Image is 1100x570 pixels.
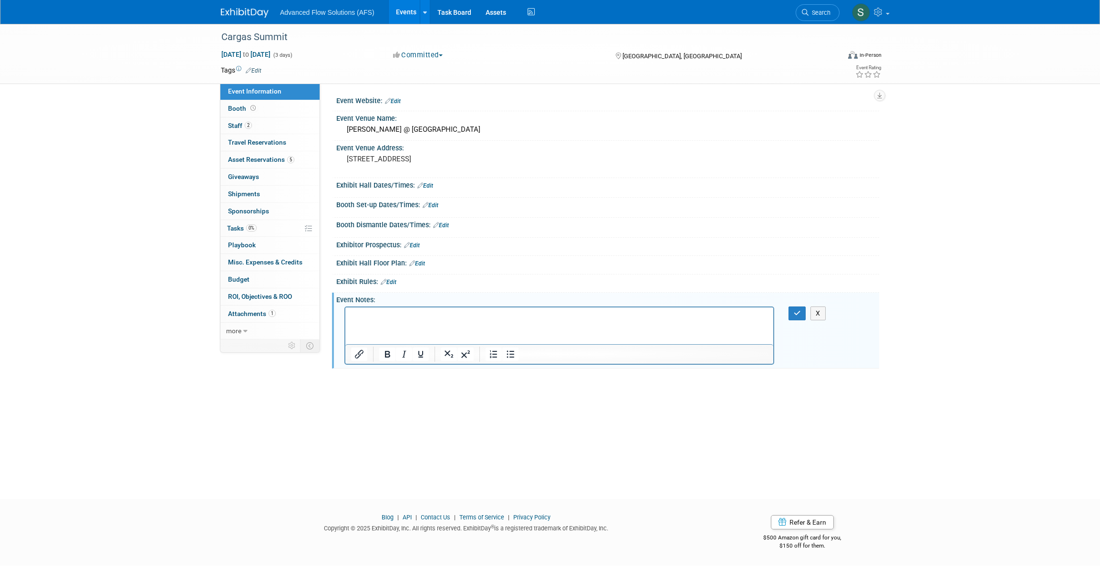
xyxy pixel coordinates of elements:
a: Giveaways [220,169,320,185]
button: Italic [396,348,412,361]
span: to [241,51,250,58]
a: more [220,323,320,339]
div: In-Person [859,52,882,59]
span: | [413,514,419,521]
span: Booth [228,105,258,112]
a: Contact Us [421,514,450,521]
a: Edit [381,279,396,285]
a: Edit [417,182,433,189]
a: Edit [409,260,425,267]
div: Event Format [783,50,882,64]
span: (3 days) [272,52,292,58]
button: Insert/edit link [351,348,367,361]
a: Edit [246,67,261,74]
div: Booth Dismantle Dates/Times: [336,218,879,230]
a: API [403,514,412,521]
span: Giveaways [228,173,259,180]
div: Booth Set-up Dates/Times: [336,198,879,210]
div: Event Website: [336,94,879,106]
div: $500 Amazon gift card for you, [726,528,880,549]
div: Copyright © 2025 ExhibitDay, Inc. All rights reserved. ExhibitDay is a registered trademark of Ex... [221,522,711,533]
span: Misc. Expenses & Credits [228,258,302,266]
span: Playbook [228,241,256,249]
span: 1 [269,310,276,317]
span: Staff [228,122,252,129]
a: Terms of Service [459,514,504,521]
a: Tasks0% [220,220,320,237]
a: Search [796,4,840,21]
span: Attachments [228,310,276,317]
iframe: Rich Text Area [345,307,773,344]
div: Exhibit Hall Dates/Times: [336,178,879,190]
div: Event Rating [855,65,881,70]
div: Event Venue Address: [336,141,879,153]
span: more [226,327,241,335]
a: Asset Reservations5 [220,151,320,168]
button: Subscript [441,348,457,361]
span: Sponsorships [228,207,269,215]
button: X [810,306,826,320]
span: | [452,514,458,521]
span: Advanced Flow Solutions (AFS) [280,9,374,16]
a: Edit [423,202,438,209]
div: Cargas Summit [218,29,825,46]
td: Personalize Event Tab Strip [284,339,301,352]
a: Staff2 [220,117,320,134]
a: Budget [220,271,320,288]
span: Tasks [227,224,257,232]
a: Misc. Expenses & Credits [220,254,320,271]
div: Exhibit Rules: [336,274,879,287]
div: Event Notes: [336,293,879,305]
span: ROI, Objectives & ROO [228,293,292,300]
img: ExhibitDay [221,8,269,18]
a: Refer & Earn [771,515,834,529]
button: Superscript [457,348,474,361]
img: Steve McAnally [852,3,870,21]
a: Edit [433,222,449,229]
button: Underline [413,348,429,361]
td: Tags [221,65,261,75]
span: Search [809,9,830,16]
div: Event Venue Name: [336,111,879,123]
span: 5 [287,156,294,163]
td: Toggle Event Tabs [301,339,320,352]
span: 2 [245,122,252,129]
a: Sponsorships [220,203,320,220]
button: Committed [390,50,446,60]
span: Event Information [228,87,281,95]
button: Numbered list [486,348,502,361]
span: | [506,514,512,521]
span: 0% [246,224,257,232]
a: Shipments [220,186,320,202]
span: Asset Reservations [228,156,294,163]
div: $150 off for them. [726,542,880,550]
a: Attachments1 [220,306,320,322]
span: | [395,514,401,521]
a: Blog [382,514,394,521]
img: Format-Inperson.png [848,51,858,59]
pre: [STREET_ADDRESS] [347,155,552,163]
div: Exhibit Hall Floor Plan: [336,256,879,268]
a: Edit [404,242,420,249]
a: Privacy Policy [513,514,550,521]
span: [GEOGRAPHIC_DATA], [GEOGRAPHIC_DATA] [623,53,742,60]
span: Travel Reservations [228,138,286,146]
span: Budget [228,275,249,283]
span: Booth not reserved yet [249,105,258,112]
div: Exhibitor Prospectus: [336,238,879,250]
span: Shipments [228,190,260,198]
sup: ® [491,524,494,529]
a: Travel Reservations [220,134,320,151]
a: Playbook [220,237,320,253]
a: Booth [220,100,320,117]
a: Event Information [220,83,320,100]
button: Bullet list [502,348,519,361]
div: [PERSON_NAME] @ [GEOGRAPHIC_DATA] [343,122,872,137]
span: [DATE] [DATE] [221,50,271,59]
button: Bold [379,348,395,361]
a: ROI, Objectives & ROO [220,288,320,305]
a: Edit [385,98,401,105]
